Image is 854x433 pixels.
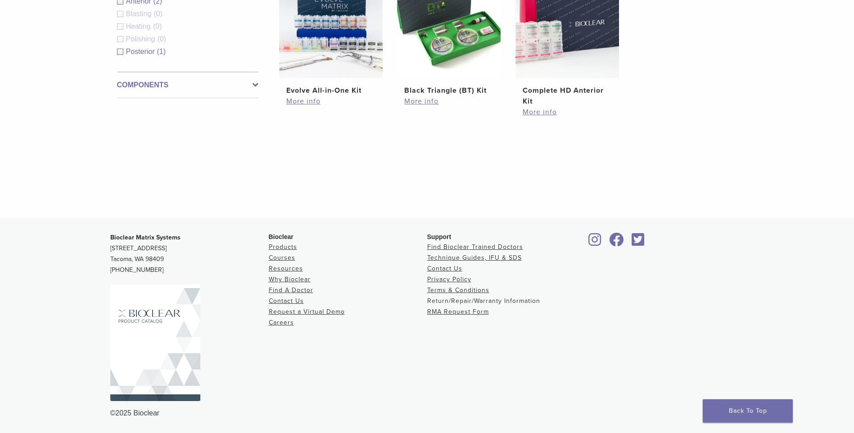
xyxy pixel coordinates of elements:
a: RMA Request Form [427,308,489,316]
a: More info [523,107,612,117]
a: Back To Top [703,399,793,423]
p: [STREET_ADDRESS] Tacoma, WA 98409 [PHONE_NUMBER] [110,232,269,275]
a: Contact Us [427,265,462,272]
a: Return/Repair/Warranty Information [427,297,540,305]
a: More info [286,96,375,107]
h2: Black Triangle (BT) Kit [404,85,493,96]
span: Blasting [126,10,154,18]
span: Bioclear [269,233,294,240]
a: Resources [269,265,303,272]
a: Bioclear [629,238,648,247]
h2: Evolve All-in-One Kit [286,85,375,96]
span: (0) [157,35,166,43]
a: More info [404,96,493,107]
a: Bioclear [586,238,605,247]
a: Bioclear [606,238,627,247]
label: Components [117,80,258,90]
h2: Complete HD Anterior Kit [523,85,612,107]
a: Find A Doctor [269,286,313,294]
a: Terms & Conditions [427,286,489,294]
a: Courses [269,254,295,262]
span: Posterior [126,48,157,55]
a: Contact Us [269,297,304,305]
span: (0) [153,23,162,30]
a: Technique Guides, IFU & SDS [427,254,522,262]
div: ©2025 Bioclear [110,408,744,419]
a: Find Bioclear Trained Doctors [427,243,523,251]
span: Support [427,233,452,240]
a: Privacy Policy [427,275,471,283]
a: Why Bioclear [269,275,311,283]
img: Bioclear [110,284,200,401]
span: (0) [154,10,163,18]
span: (1) [157,48,166,55]
a: Careers [269,319,294,326]
strong: Bioclear Matrix Systems [110,234,181,241]
span: Polishing [126,35,158,43]
span: Heating [126,23,153,30]
a: Request a Virtual Demo [269,308,345,316]
a: Products [269,243,297,251]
